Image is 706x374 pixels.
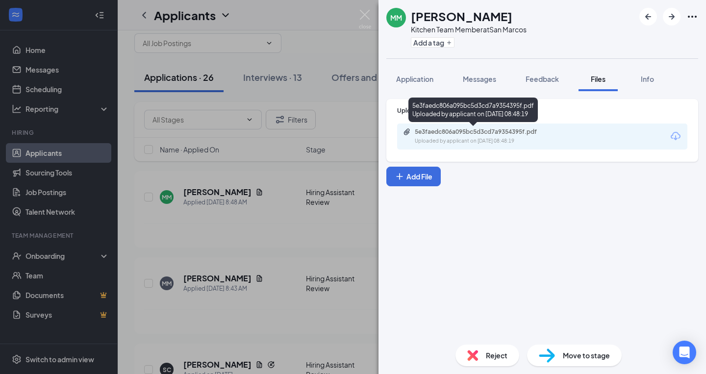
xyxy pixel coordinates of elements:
div: Upload Resume [397,106,687,115]
span: Reject [486,350,507,361]
span: Info [641,75,654,83]
button: PlusAdd a tag [411,37,454,48]
button: ArrowLeftNew [639,8,657,25]
button: Add FilePlus [386,167,441,186]
span: Feedback [526,75,559,83]
svg: ArrowLeftNew [642,11,654,23]
span: Move to stage [563,350,610,361]
svg: Plus [395,172,404,181]
div: 5e3faedc806a095bc5d3cd7a9354395f.pdf [415,128,552,136]
h1: [PERSON_NAME] [411,8,512,25]
svg: ArrowRight [666,11,678,23]
div: Uploaded by applicant on [DATE] 08:48:19 [415,137,562,145]
svg: Ellipses [686,11,698,23]
div: Kitchen Team Member at San Marcos [411,25,527,34]
div: Open Intercom Messenger [673,341,696,364]
span: Files [591,75,605,83]
span: Application [396,75,433,83]
div: MM [390,13,402,23]
a: Paperclip5e3faedc806a095bc5d3cd7a9354395f.pdfUploaded by applicant on [DATE] 08:48:19 [403,128,562,145]
span: Messages [463,75,496,83]
button: ArrowRight [663,8,681,25]
div: 5e3faedc806a095bc5d3cd7a9354395f.pdf Uploaded by applicant on [DATE] 08:48:19 [408,98,538,122]
svg: Plus [446,40,452,46]
svg: Download [670,130,681,142]
svg: Paperclip [403,128,411,136]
